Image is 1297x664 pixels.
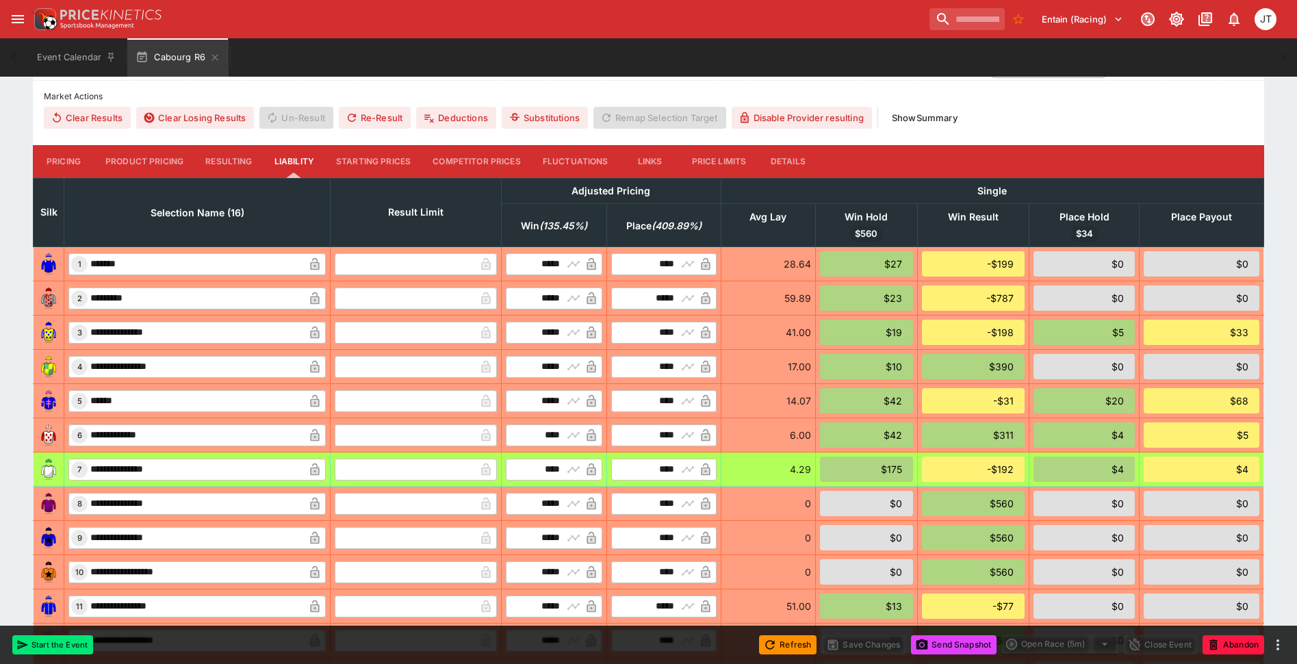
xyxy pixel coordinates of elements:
[1144,593,1259,619] div: $0
[1270,637,1286,653] button: more
[1144,559,1259,585] div: $0
[1033,593,1135,619] div: $0
[619,145,681,178] button: Links
[820,285,913,311] div: $23
[911,635,997,654] button: Send Snapshot
[5,7,30,31] button: open drawer
[1144,525,1259,550] div: $0
[725,359,811,374] div: 17.00
[38,424,60,446] img: runner 6
[325,145,422,178] button: Starting Prices
[127,38,229,77] button: Cabourg R6
[820,593,913,619] div: $13
[1070,227,1099,241] span: $34
[1144,422,1259,448] div: $5
[1033,285,1135,311] div: $0
[38,356,60,378] img: runner 4
[734,209,801,225] span: Avg Lay
[75,294,85,303] span: 2
[1135,7,1160,31] button: Connected to PK
[1144,251,1259,277] div: $0
[725,565,811,579] div: 0
[1033,491,1135,516] div: $0
[501,178,721,203] th: Adjusted Pricing
[44,86,1253,107] label: Market Actions
[922,593,1025,619] div: -$77
[922,525,1025,550] div: $560
[1144,388,1259,413] div: $68
[820,525,913,550] div: $0
[1033,354,1135,379] div: $0
[1033,251,1135,277] div: $0
[1144,285,1259,311] div: $0
[1007,8,1029,30] button: No Bookmarks
[136,107,254,129] button: Clear Losing Results
[725,257,811,271] div: 28.64
[933,209,1014,225] span: Win Result
[60,10,162,20] img: PriceKinetics
[38,390,60,412] img: runner 5
[1144,491,1259,516] div: $0
[75,533,85,543] span: 9
[922,457,1025,482] div: -$192
[1033,457,1135,482] div: $4
[38,459,60,481] img: runner 7
[820,559,913,585] div: $0
[38,322,60,344] img: runner 3
[1044,209,1125,225] span: Place Hold
[38,493,60,515] img: runner 8
[1193,7,1218,31] button: Documentation
[194,145,263,178] button: Resulting
[75,362,85,372] span: 4
[820,457,913,482] div: $175
[1033,320,1135,345] div: $5
[611,218,717,234] span: Place(409.89%)
[725,462,811,476] div: 4.29
[929,8,1005,30] input: search
[721,178,1263,203] th: Single
[1250,4,1281,34] button: Josh Tanner
[922,559,1025,585] div: $560
[652,218,702,234] em: ( 409.89 %)
[38,527,60,549] img: runner 9
[38,288,60,309] img: runner 2
[759,635,817,654] button: Refresh
[820,388,913,413] div: $42
[502,107,588,129] button: Substitutions
[757,145,819,178] button: Details
[506,218,602,234] span: Win(135.45%)
[820,320,913,345] div: $19
[30,5,57,33] img: PriceKinetics Logo
[725,325,811,340] div: 41.00
[12,635,93,654] button: Start the Event
[532,145,619,178] button: Fluctuations
[1033,388,1135,413] div: $20
[1002,635,1118,654] div: split button
[849,227,883,241] span: $560
[416,107,496,129] button: Deductions
[922,388,1025,413] div: -$31
[725,599,811,613] div: 51.00
[922,354,1025,379] div: $390
[732,107,872,129] button: Disable Provider resulting
[922,422,1025,448] div: $311
[259,107,333,129] span: Un-Result
[1203,637,1264,650] span: Mark an event as closed and abandoned.
[725,291,811,305] div: 59.89
[60,23,134,29] img: Sportsbook Management
[44,107,131,129] button: Clear Results
[725,428,811,442] div: 6.00
[331,178,502,246] th: Result Limit
[681,145,758,178] button: Price Limits
[75,328,85,337] span: 3
[830,209,903,225] span: Win Hold
[922,491,1025,516] div: $560
[264,145,325,178] button: Liability
[1144,320,1259,345] div: $33
[136,205,259,221] span: Selection Name (16)
[884,107,966,129] button: ShowSummary
[725,394,811,408] div: 14.07
[339,107,411,129] button: Re-Result
[725,496,811,511] div: 0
